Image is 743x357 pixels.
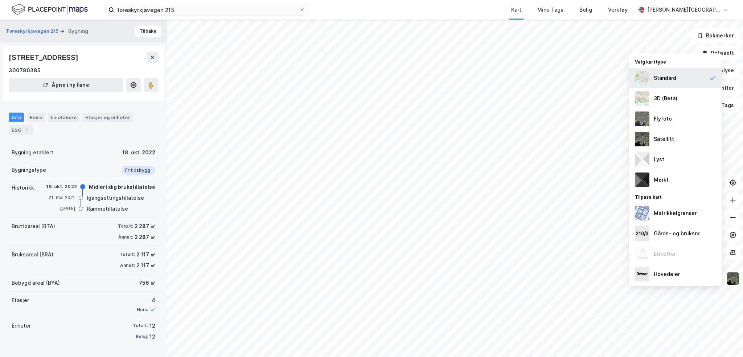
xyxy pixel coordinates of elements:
div: 1 [23,126,30,134]
div: Bolig [579,5,592,14]
div: Totalt: [133,323,148,329]
div: 12 [149,332,155,341]
div: 2 117 ㎡ [136,261,155,270]
div: Bruttoareal (BTA) [12,222,55,231]
div: Totalt: [118,223,133,229]
div: Matrikkelgrenser [654,209,697,218]
div: Kontrollprogram for chat [707,322,743,357]
div: 2 287 ㎡ [135,233,155,242]
img: cadastreKeys.547ab17ec502f5a4ef2b.jpeg [635,226,649,241]
div: Eiere [27,113,45,122]
div: Mine Tags [537,5,563,14]
div: 18. okt. 2022 [46,183,77,190]
img: nCdM7BzjoCAAAAAElFTkSuQmCC [635,173,649,187]
div: Verktøy [608,5,628,14]
div: Rammetillatelse [87,204,128,213]
div: Etiketter [654,250,676,258]
div: Bygning etablert [12,148,53,157]
div: Bolig: [136,334,148,340]
div: Velg karttype [629,55,722,68]
img: luj3wr1y2y3+OchiMxRmMxRlscgabnMEmZ7DJGWxyBpucwSZnsMkZbHIGm5zBJmewyRlscgabnMEmZ7DJGWxyBpucwSZnsMkZ... [635,152,649,167]
div: Bebygd areal (BYA) [12,279,60,287]
div: Leietakere [48,113,79,122]
div: 12 [149,321,155,330]
div: Etasjer og enheter [85,114,130,121]
div: Lyst [654,155,664,164]
button: Bokmerker [691,28,740,43]
div: Midlertidig brukstillatelse [89,183,155,191]
div: Mørkt [654,175,669,184]
div: Heis: [137,307,148,313]
img: cadastreBorders.cfe08de4b5ddd52a10de.jpeg [635,206,649,220]
img: Z [635,91,649,106]
div: 4 [137,296,155,305]
img: Z [635,247,649,261]
div: Tilpass kart [629,190,722,203]
div: Igangsettingstillatelse [87,194,144,202]
div: Annet: [120,263,135,268]
button: Tags [706,98,740,113]
div: 2 117 ㎡ [136,250,155,259]
button: Filter [705,81,740,95]
button: Åpne i ny fane [9,78,123,92]
button: Tilbake [135,25,161,37]
div: Bygningstype [12,166,46,174]
div: Kart [511,5,521,14]
div: 756 ㎡ [139,279,155,287]
button: Datasett [696,46,740,60]
div: [STREET_ADDRESS] [9,52,80,63]
div: Info [9,113,24,122]
div: Annet: [118,234,133,240]
img: Z [635,71,649,85]
div: 3D (Beta) [654,94,677,103]
div: Gårds- og bruksnr. [654,229,701,238]
div: Historikk [12,183,34,192]
div: 18. okt. 2022 [122,148,155,157]
div: [DATE] [46,205,75,212]
div: Satellitt [654,135,674,143]
img: Z [635,111,649,126]
img: 9k= [726,272,740,285]
button: Toreskyrkjavegen 215 [6,28,60,35]
img: 9k= [635,132,649,146]
div: 300780385 [9,66,41,75]
div: Enheter [12,321,31,330]
div: Hovedeier [654,270,680,279]
div: 21. mai 2021 [46,194,75,201]
div: Flyfoto [654,114,672,123]
div: Etasjer [12,296,29,305]
div: Bruksareal (BRA) [12,250,53,259]
iframe: Chat Widget [707,322,743,357]
img: majorOwner.b5e170eddb5c04bfeeff.jpeg [635,267,649,281]
div: Standard [654,74,676,82]
div: Bygning [68,27,88,36]
div: Totalt: [120,252,135,257]
div: [PERSON_NAME][GEOGRAPHIC_DATA] [647,5,720,14]
div: 2 287 ㎡ [135,222,155,231]
input: Søk på adresse, matrikkel, gårdeiere, leietakere eller personer [114,4,299,15]
img: logo.f888ab2527a4732fd821a326f86c7f29.svg [12,3,88,16]
div: ESG [9,125,33,135]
